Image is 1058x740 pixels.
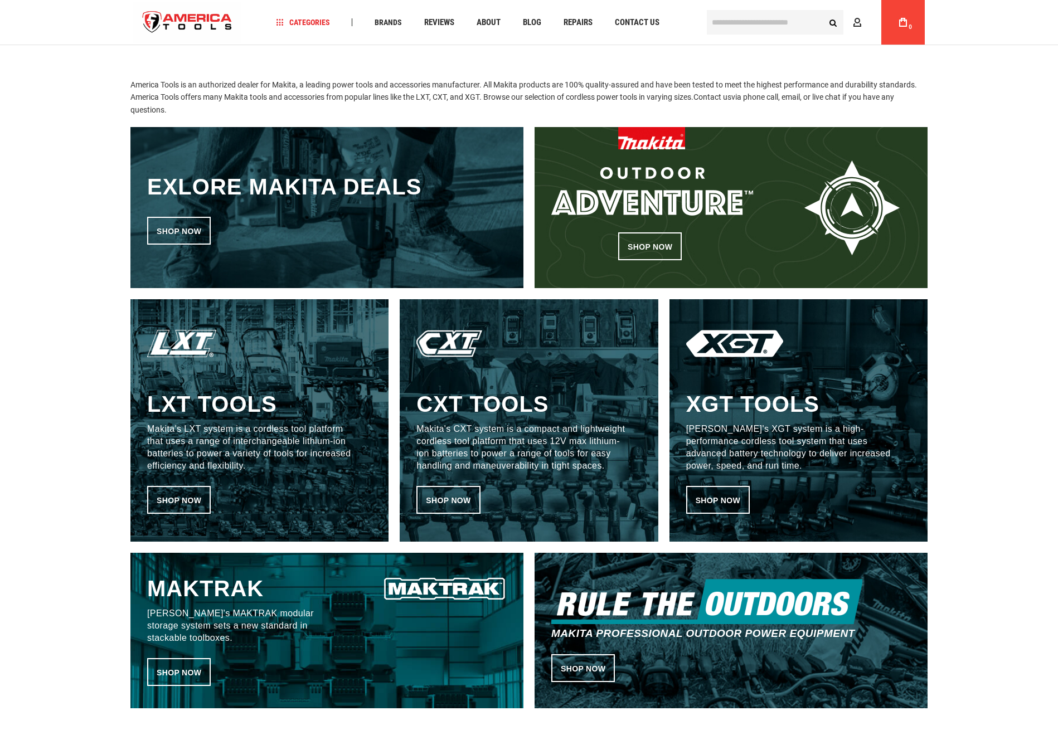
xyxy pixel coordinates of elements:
p: America Tools is an authorized dealer for Makita, a leading power tools and accessories manufactu... [122,79,936,116]
p: [PERSON_NAME]'s XGT system is a high-performance cordless tool system that uses advanced battery ... [686,423,895,472]
p: [PERSON_NAME]'s MAKTRAK modular storage system sets a new standard in stackable toolboxes. [147,607,333,644]
img: CXT Tools Icon [416,330,493,357]
img: LXT Tools Icon [147,330,216,357]
a: Shop now [416,486,480,514]
img: Rule The Outdoors Icon [551,579,862,624]
span: Repairs [564,18,593,27]
span: Blog [523,18,541,27]
p: Makita's CXT system is a compact and lightweight cordless tool platform that uses 12V max lithium... [416,423,625,472]
a: Shop now [147,486,211,514]
a: Repairs [559,15,598,30]
h3: Exlore makita deals [147,173,421,200]
a: Contact us [693,93,731,101]
img: Outdoor Adventure icon [804,160,900,255]
a: Reviews [419,15,459,30]
span: Brands [375,18,402,26]
a: Shop now [551,654,615,682]
a: Shop now [618,232,682,260]
img: Outdoor Adventure TM [551,163,753,216]
h4: Makita professional outdoor power equipment [551,627,855,640]
a: Categories [271,15,335,30]
a: Contact Us [610,15,664,30]
span: Reviews [424,18,454,27]
span: Contact Us [615,18,659,27]
h3: XGT tools [686,391,819,417]
button: Search [822,12,843,33]
p: Makita's LXT system is a cordless tool platform that uses a range of interchangeable lithium-ion ... [147,423,356,472]
a: About [472,15,506,30]
span: 0 [909,24,912,30]
a: store logo [133,2,241,43]
a: Brands [370,15,407,30]
img: XGT Tools Icon [686,330,783,357]
h3: Maktrak [147,575,333,602]
h3: LXT tools [147,391,277,417]
img: America Tools [133,2,241,43]
a: Shop now [147,217,211,245]
span: Categories [276,18,330,26]
img: Makita logo [618,127,685,149]
h3: CXT tools [416,391,549,417]
img: CXT Tools Icon [382,575,507,602]
a: Blog [518,15,546,30]
a: Shop now [686,486,750,514]
a: Shop now [147,658,211,686]
span: About [477,18,501,27]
